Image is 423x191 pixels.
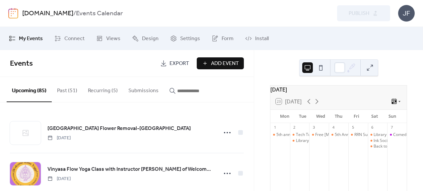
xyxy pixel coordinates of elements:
[329,110,347,123] div: Thu
[368,132,388,138] div: Library of Things
[47,165,214,173] span: Vinyasa Flow Yoga Class with Instructor [PERSON_NAME] of Welcome Home Yoga
[311,125,316,130] div: 3
[296,138,327,144] div: Library of Things
[19,35,43,43] span: My Events
[47,124,191,133] a: [GEOGRAPHIC_DATA] Flower Removal-[GEOGRAPHIC_DATA]
[76,7,123,20] b: Events Calendar
[10,56,33,71] span: Events
[296,132,323,138] div: Tech Tuesdays
[290,138,310,144] div: Library of Things
[7,77,52,102] button: Upcoming (85)
[155,57,194,69] a: Export
[222,35,234,43] span: Form
[368,138,388,144] div: Ink Society
[8,8,18,19] img: logo
[83,77,123,101] button: Recurring (5)
[4,30,48,47] a: My Events
[387,132,407,138] div: Comedian Tyler Fowler at Island Resort and Casino Club 41
[73,7,76,20] b: /
[64,35,85,43] span: Connect
[329,132,348,138] div: 5th Annual Monarchs Blessing Ceremony
[294,110,312,123] div: Tue
[240,30,274,47] a: Install
[389,125,394,130] div: 7
[368,144,388,149] div: Back to School Open House
[207,30,239,47] a: Form
[211,60,239,68] span: Add Event
[374,138,393,144] div: Ink Society
[384,110,401,123] div: Sun
[170,60,189,68] span: Export
[348,110,366,123] div: Fri
[272,125,277,130] div: 1
[91,30,125,47] a: Views
[270,132,290,138] div: 5th annual Labor Day Celebration
[142,35,159,43] span: Design
[315,132,394,138] div: Free [MEDICAL_DATA] at-home testing kits
[312,110,329,123] div: Wed
[292,125,297,130] div: 2
[370,125,375,130] div: 6
[270,86,407,94] div: [DATE]
[290,132,310,138] div: Tech Tuesdays
[165,30,205,47] a: Settings
[52,77,83,101] button: Past (51)
[374,132,404,138] div: Library of Things
[331,125,336,130] div: 4
[22,7,73,20] a: [DOMAIN_NAME]
[335,132,411,138] div: 5th Annual Monarchs Blessing Ceremony
[49,30,90,47] a: Connect
[47,135,71,142] span: [DATE]
[366,110,384,123] div: Sat
[348,132,368,138] div: RRN Super Sale
[47,175,71,182] span: [DATE]
[398,5,415,22] div: JF
[47,165,214,174] a: Vinyasa Flow Yoga Class with Instructor [PERSON_NAME] of Welcome Home Yoga
[123,77,164,101] button: Submissions
[350,125,355,130] div: 5
[276,110,294,123] div: Mon
[309,132,329,138] div: Free Covid-19 at-home testing kits
[354,132,383,138] div: RRN Super Sale
[197,57,244,69] button: Add Event
[180,35,200,43] span: Settings
[106,35,120,43] span: Views
[276,132,332,138] div: 5th annual [DATE] Celebration
[127,30,164,47] a: Design
[255,35,269,43] span: Install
